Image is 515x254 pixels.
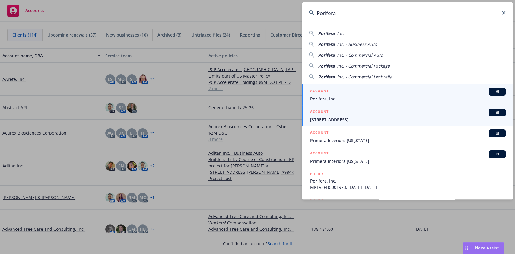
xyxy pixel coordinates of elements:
span: [STREET_ADDRESS] [310,116,506,123]
h5: POLICY [310,171,324,177]
span: Nova Assist [475,245,499,250]
a: ACCOUNTBIPrimera Interiors [US_STATE] [302,126,513,147]
h5: ACCOUNT [310,88,329,95]
span: Porifera, Inc. [310,178,506,184]
span: Porifera [318,30,335,36]
a: ACCOUNTBIPorifera, Inc. [302,84,513,105]
h5: ACCOUNT [310,129,329,137]
span: , Inc. - Commercial Package [335,63,390,69]
h5: ACCOUNT [310,109,329,116]
div: Drag to move [463,242,470,254]
span: BI [491,110,503,115]
span: Primera Interiors [US_STATE] [310,158,506,164]
span: BI [491,89,503,94]
span: Porifera [318,74,335,80]
span: , Inc. [335,30,344,36]
span: , Inc. - Commercial Auto [335,52,383,58]
span: , Inc. - Business Auto [335,41,377,47]
h5: ACCOUNT [310,150,329,157]
span: , Inc. - Commercial Umbrella [335,74,392,80]
a: POLICY [302,194,513,220]
a: POLICYPorifera, Inc.MKLV2PBC001973, [DATE]-[DATE] [302,168,513,194]
input: Search... [302,2,513,24]
a: ACCOUNTBI[STREET_ADDRESS] [302,105,513,126]
h5: POLICY [310,197,324,203]
span: Porifera [318,52,335,58]
span: BI [491,151,503,157]
a: ACCOUNTBIPrimera Interiors [US_STATE] [302,147,513,168]
span: Porifera, Inc. [310,96,506,102]
span: Primera Interiors [US_STATE] [310,137,506,144]
span: MKLV2PBC001973, [DATE]-[DATE] [310,184,506,190]
span: BI [491,131,503,136]
button: Nova Assist [463,242,504,254]
span: Porifera [318,63,335,69]
span: Porifera [318,41,335,47]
